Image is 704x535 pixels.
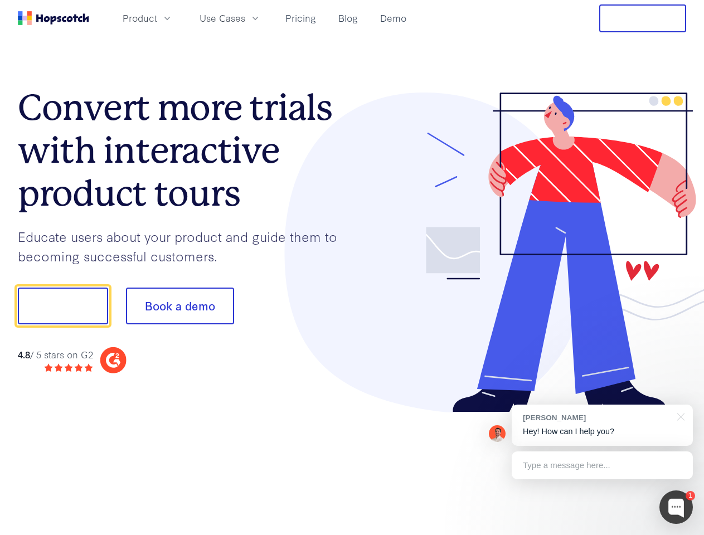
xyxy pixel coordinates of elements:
a: Home [18,11,89,25]
a: Pricing [281,9,321,27]
a: Demo [376,9,411,27]
span: Use Cases [200,11,245,25]
h1: Convert more trials with interactive product tours [18,86,352,215]
div: [PERSON_NAME] [523,412,671,423]
div: 1 [686,491,695,500]
span: Product [123,11,157,25]
div: Type a message here... [512,451,693,479]
a: Blog [334,9,362,27]
button: Show me! [18,288,108,324]
p: Hey! How can I help you? [523,426,682,437]
button: Product [116,9,179,27]
strong: 4.8 [18,348,30,361]
img: Mark Spera [489,425,506,442]
div: / 5 stars on G2 [18,348,93,362]
p: Educate users about your product and guide them to becoming successful customers. [18,227,352,265]
button: Use Cases [193,9,268,27]
button: Free Trial [599,4,686,32]
button: Book a demo [126,288,234,324]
